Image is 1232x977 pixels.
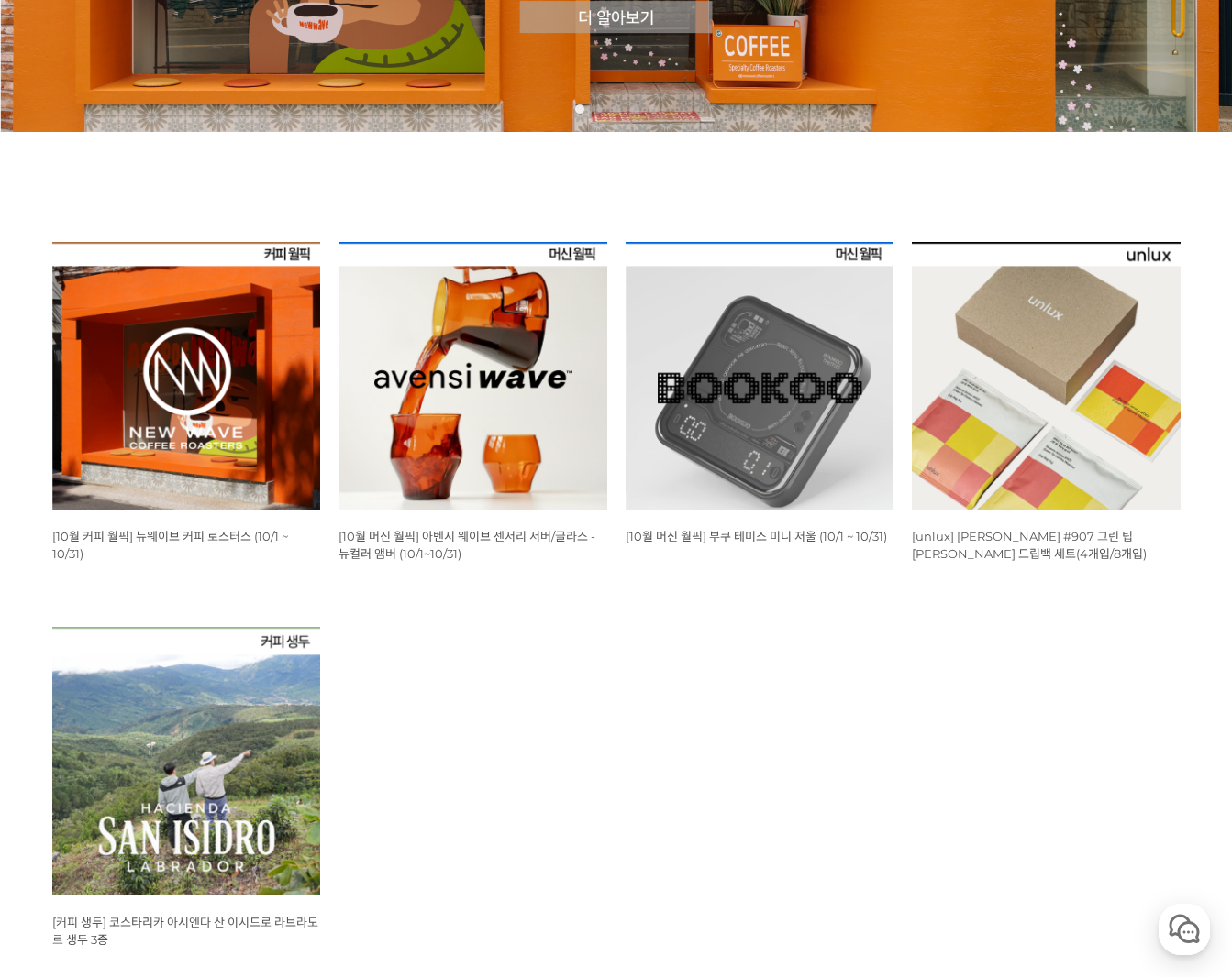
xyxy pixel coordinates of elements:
[626,242,894,510] img: [10월 머신 월픽] 부쿠 테미스 미니 저울 (10/1 ~ 10/31)
[912,529,1147,561] a: [unlux] [PERSON_NAME] #907 그린 팁 [PERSON_NAME] 드립백 세트(4개입/8개입)
[52,242,321,510] img: [10월 커피 월픽] 뉴웨이브 커피 로스터스 (10/1 ~ 10/31)
[575,104,584,114] a: 1
[121,581,237,627] a: 대화
[612,104,621,114] a: 3
[52,627,321,895] img: 코스타리카 아시엔다 산 이시드로 라브라도르
[649,104,658,114] a: 5
[237,581,352,627] a: 설정
[594,104,603,114] a: 2
[52,915,318,947] a: [커피 생두] 코스타리카 아시엔다 산 이시드로 라브라도르 생두 3종
[339,529,595,561] a: [10월 머신 월픽] 아벤시 웨이브 센서리 서버/글라스 - 뉴컬러 앰버 (10/1~10/31)
[283,609,305,623] span: 설정
[6,581,121,627] a: 홈
[626,529,887,543] a: [10월 머신 월픽] 부쿠 테미스 미니 저울 (10/1 ~ 10/31)
[912,242,1181,510] img: [unlux] 파나마 잰슨 #907 그린 팁 게이샤 워시드 드립백 세트(4개입/8개입)
[52,529,288,561] a: [10월 커피 월픽] 뉴웨이브 커피 로스터스 (10/1 ~ 10/31)
[168,609,190,624] span: 대화
[58,609,69,623] span: 홈
[630,104,639,114] a: 4
[339,242,607,510] img: [10월 머신 월픽] 아벤시 웨이브 센서리 서버/글라스 - 뉴컬러 앰버 (10/1~10/31)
